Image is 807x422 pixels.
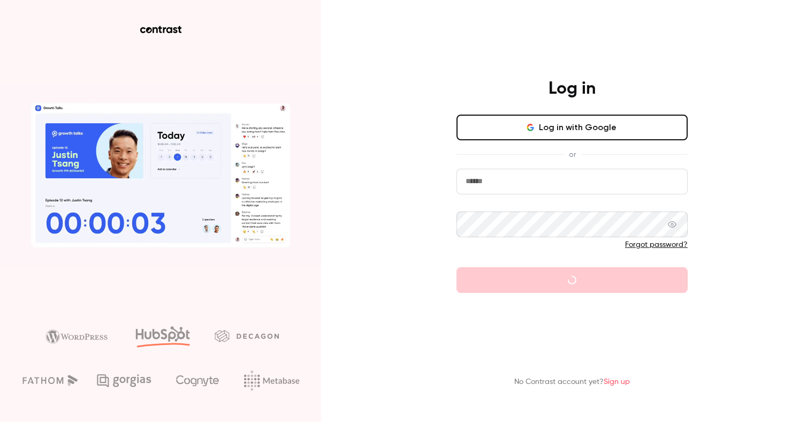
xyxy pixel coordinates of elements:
p: No Contrast account yet? [514,376,630,388]
img: decagon [215,330,279,342]
button: Log in with Google [456,115,688,140]
h4: Log in [549,78,596,100]
a: Forgot password? [625,241,688,248]
span: or [564,149,581,160]
a: Sign up [604,378,630,386]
